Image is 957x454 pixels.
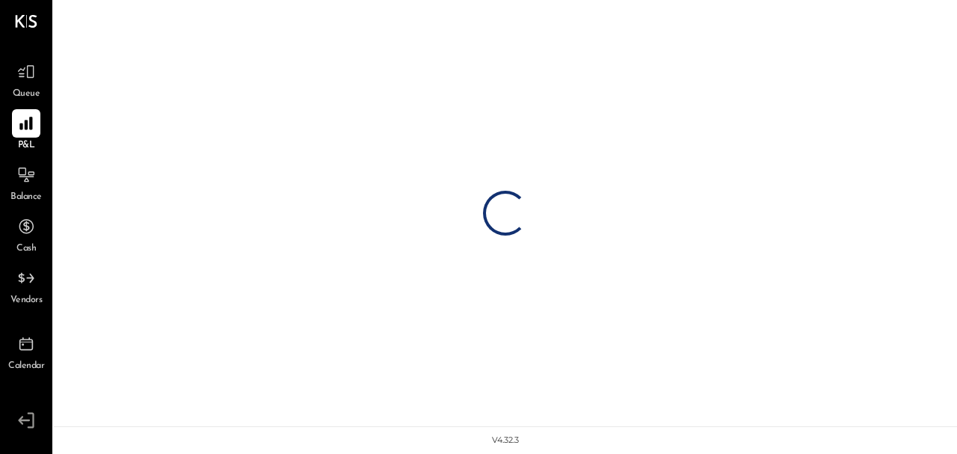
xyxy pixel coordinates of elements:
a: P&L [1,109,52,153]
span: Calendar [8,360,44,373]
a: Vendors [1,264,52,307]
div: v 4.32.3 [492,435,519,447]
span: Vendors [10,294,43,307]
a: Calendar [1,330,52,373]
span: Cash [16,242,36,256]
a: Balance [1,161,52,204]
span: Balance [10,191,42,204]
span: Queue [13,88,40,101]
a: Cash [1,212,52,256]
span: P&L [18,139,35,153]
a: Queue [1,58,52,101]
